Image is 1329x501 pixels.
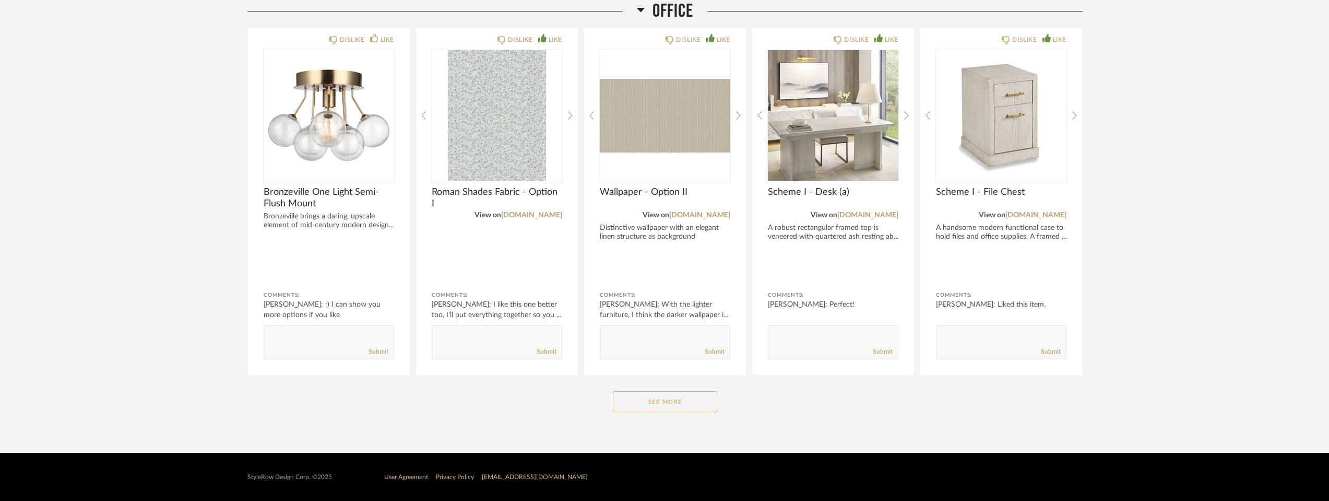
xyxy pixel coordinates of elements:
a: User Agreement [384,474,428,480]
a: [DOMAIN_NAME] [837,212,898,219]
div: [PERSON_NAME]: I like this one better too, I'll put everything together so you ... [432,299,562,320]
a: Privacy Policy [436,474,474,480]
a: Submit [369,347,388,356]
div: LIKE [885,34,898,45]
div: LIKE [549,34,562,45]
a: [EMAIL_ADDRESS][DOMAIN_NAME] [482,474,588,480]
div: DISLIKE [676,34,701,45]
a: Submit [537,347,556,356]
a: [DOMAIN_NAME] [501,212,562,219]
a: Submit [873,347,893,356]
div: DISLIKE [508,34,532,45]
a: [DOMAIN_NAME] [669,212,730,219]
div: [PERSON_NAME]: :) I can show you more options if you like [264,299,394,320]
div: LIKE [717,34,730,45]
img: undefined [768,50,898,181]
div: Comments: [264,290,394,300]
a: [DOMAIN_NAME] [1005,212,1066,219]
div: Bronzeville brings a daring, upscale element of mid-century modern design... [264,212,394,230]
div: Distinctive wallpaper with an elegant linen structure as background [600,224,730,241]
span: View on [474,212,501,219]
div: DISLIKE [1012,34,1037,45]
span: Scheme I - Desk (a) [768,187,898,198]
div: StyleRow Design Corp. ©2025 [247,473,332,481]
img: undefined [432,50,562,181]
span: Scheme I - File Chest [936,187,1066,198]
div: [PERSON_NAME]: Liked this item. [936,299,1066,310]
div: A robust rectangular framed top is veneered with quartered ash resting ab... [768,224,898,241]
span: Wallpaper - Option II [600,187,730,198]
div: Comments: [936,290,1066,300]
button: See More [613,391,717,412]
div: DISLIKE [340,34,364,45]
div: Comments: [768,290,898,300]
span: Roman Shades Fabric - Option I [432,187,562,209]
div: Comments: [432,290,562,300]
img: undefined [600,50,730,181]
img: undefined [936,50,1066,181]
span: Bronzeville One Light Semi-Flush Mount [264,187,394,209]
div: DISLIKE [844,34,869,45]
div: [PERSON_NAME]: Perfect! [768,299,898,310]
span: View on [979,212,1005,219]
div: A handsome modern functional case to hold files and office supplies. A framed ... [936,224,1066,241]
a: Submit [705,347,725,356]
img: undefined [264,50,394,181]
div: LIKE [1053,34,1066,45]
span: View on [643,212,669,219]
div: Comments: [600,290,730,300]
a: Submit [1041,347,1061,356]
div: LIKE [381,34,394,45]
span: View on [811,212,837,219]
div: [PERSON_NAME]: With the lighter furniture, I think the darker wallpaper i... [600,299,730,320]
